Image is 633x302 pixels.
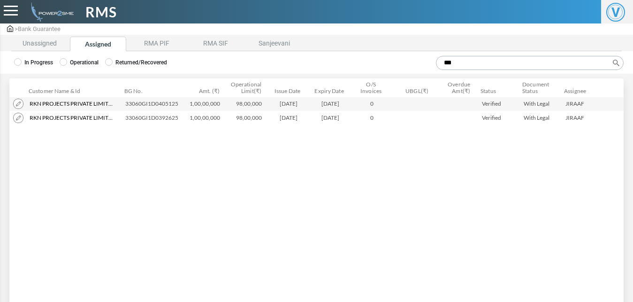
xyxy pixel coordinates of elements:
img: admin [27,2,74,22]
td: 98,00,000 [228,111,269,125]
td: 1,00,00,000 [186,111,228,125]
th: Overdue Amt(₹): activate to sort column ascending [436,78,478,97]
span: V [606,3,625,22]
td: 0 [353,97,395,111]
td: 33060GI1D0392625 [122,111,186,125]
td: 1,00,00,000 [186,97,228,111]
li: RMA PIF [129,37,185,51]
li: Unassigned [11,37,68,51]
td: [DATE] [311,111,353,125]
th: Expiry Date: activate to sort column ascending [311,78,352,97]
span: Bank Guarantee [18,25,61,32]
td: With Legal [520,111,562,125]
th: Amt. (₹): activate to sort column ascending [185,78,227,97]
th: Customer Name &amp; Id: activate to sort column ascending [26,78,122,97]
td: 33060GI1D0405125 [122,97,186,111]
label: Operational [60,58,99,67]
li: Assigned [70,37,126,51]
span: Rkn Projects Private Limited [30,100,114,108]
td: Verified [478,97,520,111]
td: 98,00,000 [228,97,269,111]
th: &nbsp;: activate to sort column descending [9,78,26,97]
td: [DATE] [269,97,311,111]
li: RMA SIF [187,37,244,51]
img: modify.png [13,99,23,109]
th: BG No.: activate to sort column ascending [122,78,185,97]
li: Sanjeevani [246,37,302,51]
img: admin [7,25,13,32]
th: UBGL(₹): activate to sort column ascending [394,78,436,97]
th: O/S Invoices: activate to sort column ascending [352,78,394,97]
img: modify.png [13,113,23,123]
span: Rkn Projects Private Limited [30,114,114,122]
th: Document Status: activate to sort column ascending [519,78,561,97]
td: 0 [353,111,395,125]
th: Issue Date: activate to sort column ascending [269,78,311,97]
label: In Progress [14,58,53,67]
td: With Legal [520,97,562,111]
input: Search: [436,56,624,70]
label: Returned/Recovered [105,58,167,67]
th: Operational Limit(₹): activate to sort column ascending [227,78,269,97]
td: [DATE] [269,111,311,125]
td: Verified [478,111,520,125]
label: Search: [433,56,624,70]
th: Status: activate to sort column ascending [478,78,519,97]
td: [DATE] [311,97,353,111]
span: RMS [85,1,117,23]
